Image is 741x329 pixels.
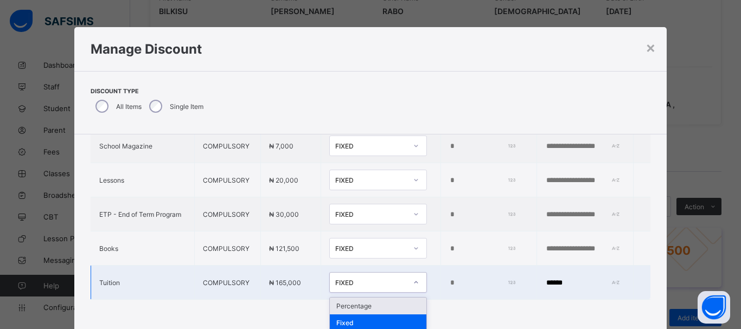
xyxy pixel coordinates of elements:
span: ₦ 7,000 [269,142,293,150]
td: ETP - End of Term Program [91,197,194,231]
label: All Items [116,102,142,111]
span: Discount Type [91,88,206,95]
div: FIXED [335,279,407,287]
td: COMPULSORY [194,231,261,266]
div: × [646,38,656,56]
div: FIXED [335,176,407,184]
div: Percentage [330,298,426,314]
span: ₦ 20,000 [269,176,298,184]
td: COMPULSORY [194,163,261,197]
span: ₦ 30,000 [269,210,299,218]
span: ₦ 165,000 [269,279,301,287]
div: FIXED [335,244,407,253]
div: FIXED [335,142,407,150]
span: ₦ 121,500 [269,244,299,253]
label: Single Item [170,102,203,111]
td: COMPULSORY [194,197,261,231]
td: COMPULSORY [194,266,261,300]
td: School Magazine [91,129,194,163]
td: Lessons [91,163,194,197]
h1: Manage Discount [91,41,651,57]
td: COMPULSORY [194,129,261,163]
td: Tuition [91,266,194,300]
button: Open asap [698,291,730,324]
td: Books [91,231,194,266]
div: FIXED [335,210,407,218]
